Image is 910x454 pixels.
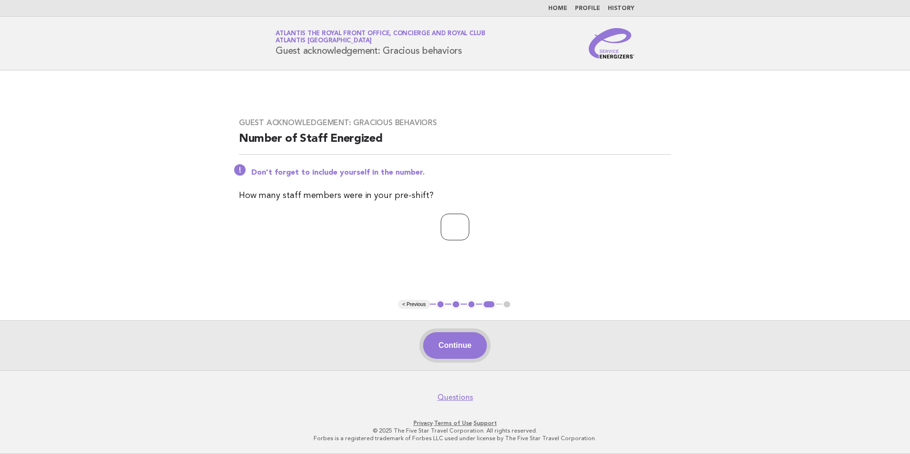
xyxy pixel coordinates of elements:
button: 4 [482,300,496,309]
p: Don't forget to include yourself in the number. [251,168,671,178]
h1: Guest acknowledgement: Gracious behaviors [276,31,485,56]
a: Privacy [414,420,433,426]
button: Continue [423,332,486,359]
p: © 2025 The Five Star Travel Corporation. All rights reserved. [164,427,746,434]
button: 1 [436,300,445,309]
p: Forbes is a registered trademark of Forbes LLC used under license by The Five Star Travel Corpora... [164,434,746,442]
p: How many staff members were in your pre-shift? [239,189,671,202]
a: Atlantis The Royal Front Office, Concierge and Royal ClubAtlantis [GEOGRAPHIC_DATA] [276,30,485,44]
p: · · [164,419,746,427]
button: < Previous [398,300,429,309]
a: History [608,6,634,11]
button: 2 [451,300,461,309]
img: Service Energizers [589,28,634,59]
button: 3 [467,300,476,309]
a: Support [474,420,497,426]
h3: Guest acknowledgement: Gracious behaviors [239,118,671,128]
a: Home [548,6,567,11]
span: Atlantis [GEOGRAPHIC_DATA] [276,38,372,44]
h2: Number of Staff Energized [239,131,671,155]
a: Profile [575,6,600,11]
a: Terms of Use [434,420,472,426]
a: Questions [437,393,473,402]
